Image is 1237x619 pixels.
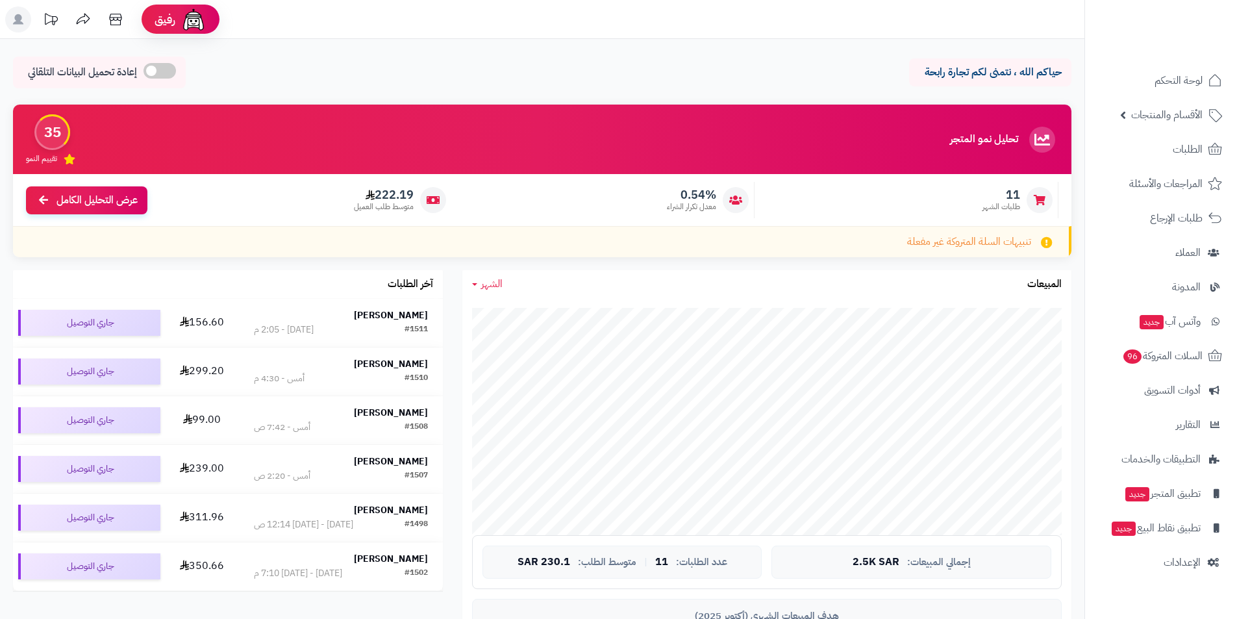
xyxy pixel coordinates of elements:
img: ai-face.png [181,6,206,32]
a: المدونة [1093,272,1229,303]
td: 311.96 [166,494,238,542]
span: 0.54% [667,188,716,202]
span: 96 [1123,349,1143,364]
a: الإعدادات [1093,547,1229,578]
img: logo-2.png [1149,10,1225,37]
div: #1507 [405,470,428,483]
span: تطبيق نقاط البيع [1110,519,1201,537]
div: #1502 [405,567,428,580]
a: تطبيق المتجرجديد [1093,478,1229,509]
span: الطلبات [1173,140,1203,158]
h3: آخر الطلبات [388,279,433,290]
div: أمس - 2:20 ص [254,470,310,483]
span: المدونة [1172,278,1201,296]
a: الشهر [472,277,503,292]
span: متوسط طلب العميل [354,201,414,212]
span: طلبات الشهر [982,201,1020,212]
td: 156.60 [166,299,238,347]
span: معدل تكرار الشراء [667,201,716,212]
span: متوسط الطلب: [578,557,636,568]
span: وآتس آب [1138,312,1201,331]
span: جديد [1140,315,1164,329]
span: إعادة تحميل البيانات التلقائي [28,65,137,80]
span: 11 [655,557,668,568]
span: تنبيهات السلة المتروكة غير مفعلة [907,234,1031,249]
div: جاري التوصيل [18,359,160,385]
div: جاري التوصيل [18,505,160,531]
div: #1510 [405,372,428,385]
h3: المبيعات [1027,279,1062,290]
strong: [PERSON_NAME] [354,357,428,371]
div: جاري التوصيل [18,310,160,336]
span: 230.1 SAR [518,557,570,568]
div: جاري التوصيل [18,456,160,482]
span: طلبات الإرجاع [1150,209,1203,227]
p: حياكم الله ، نتمنى لكم تجارة رابحة [919,65,1062,80]
span: إجمالي المبيعات: [907,557,971,568]
a: طلبات الإرجاع [1093,203,1229,234]
a: عرض التحليل الكامل [26,186,147,214]
span: | [644,557,647,567]
span: جديد [1112,522,1136,536]
span: أدوات التسويق [1144,381,1201,399]
span: عرض التحليل الكامل [56,193,138,208]
strong: [PERSON_NAME] [354,406,428,420]
span: الإعدادات [1164,553,1201,572]
span: 222.19 [354,188,414,202]
div: #1498 [405,518,428,531]
span: 11 [982,188,1020,202]
a: تطبيق نقاط البيعجديد [1093,512,1229,544]
div: #1508 [405,421,428,434]
span: لوحة التحكم [1155,71,1203,90]
span: عدد الطلبات: [676,557,727,568]
td: 299.20 [166,347,238,396]
div: أمس - 4:30 م [254,372,305,385]
span: التقارير [1176,416,1201,434]
span: رفيق [155,12,175,27]
a: أدوات التسويق [1093,375,1229,406]
a: المراجعات والأسئلة [1093,168,1229,199]
div: جاري التوصيل [18,407,160,433]
td: 239.00 [166,445,238,493]
div: أمس - 7:42 ص [254,421,310,434]
h3: تحليل نمو المتجر [950,134,1018,145]
span: جديد [1125,487,1149,501]
div: [DATE] - [DATE] 7:10 م [254,567,342,580]
a: التطبيقات والخدمات [1093,444,1229,475]
span: الشهر [481,276,503,292]
a: لوحة التحكم [1093,65,1229,96]
a: السلات المتروكة96 [1093,340,1229,372]
span: التطبيقات والخدمات [1121,450,1201,468]
div: [DATE] - [DATE] 12:14 ص [254,518,353,531]
span: السلات المتروكة [1122,347,1203,365]
span: المراجعات والأسئلة [1129,175,1203,193]
span: تقييم النمو [26,153,57,164]
a: الطلبات [1093,134,1229,165]
strong: [PERSON_NAME] [354,552,428,566]
div: جاري التوصيل [18,553,160,579]
a: وآتس آبجديد [1093,306,1229,337]
div: [DATE] - 2:05 م [254,323,314,336]
strong: [PERSON_NAME] [354,503,428,517]
span: العملاء [1175,244,1201,262]
td: 99.00 [166,396,238,444]
span: الأقسام والمنتجات [1131,106,1203,124]
a: التقارير [1093,409,1229,440]
a: تحديثات المنصة [34,6,67,36]
span: تطبيق المتجر [1124,485,1201,503]
span: 2.5K SAR [853,557,899,568]
strong: [PERSON_NAME] [354,455,428,468]
div: #1511 [405,323,428,336]
strong: [PERSON_NAME] [354,309,428,322]
td: 350.66 [166,542,238,590]
a: العملاء [1093,237,1229,268]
